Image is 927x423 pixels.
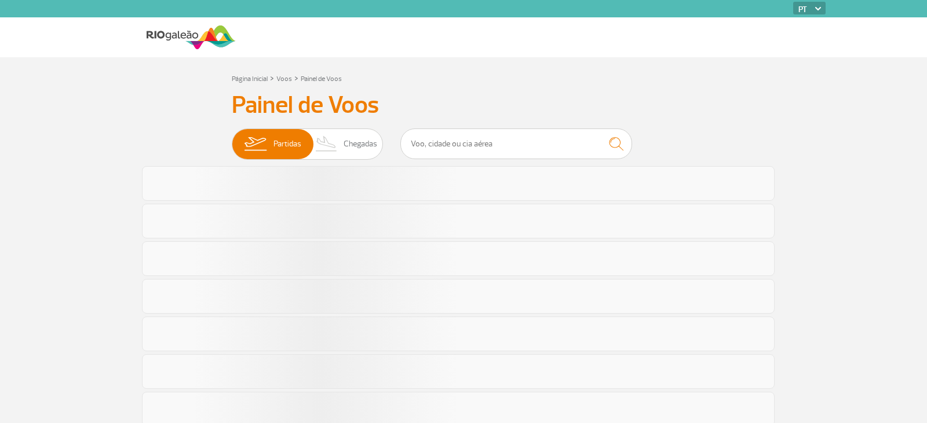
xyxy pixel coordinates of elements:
a: Painel de Voos [301,75,342,83]
img: slider-desembarque [309,129,344,159]
a: Página Inicial [232,75,268,83]
span: Chegadas [344,129,377,159]
img: slider-embarque [237,129,273,159]
a: Voos [276,75,292,83]
span: Partidas [273,129,301,159]
a: > [270,71,274,84]
input: Voo, cidade ou cia aérea [400,128,632,159]
a: > [294,71,298,84]
h3: Painel de Voos [232,91,695,120]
